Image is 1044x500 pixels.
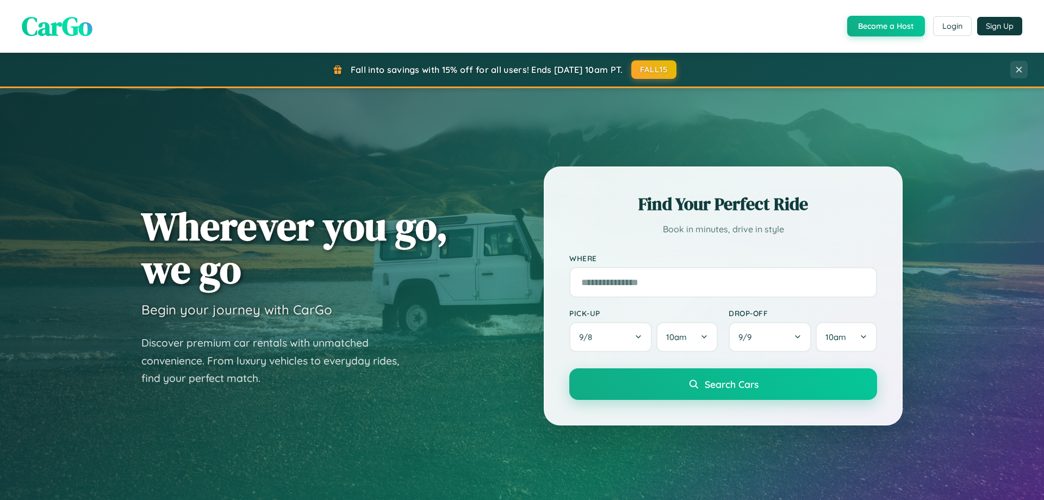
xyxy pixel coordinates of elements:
[141,205,448,291] h1: Wherever you go, we go
[141,301,332,318] h3: Begin your journey with CarGo
[729,308,877,318] label: Drop-off
[569,221,877,237] p: Book in minutes, drive in style
[569,254,877,263] label: Where
[569,368,877,400] button: Search Cars
[579,332,598,342] span: 9 / 8
[705,378,759,390] span: Search Cars
[631,60,677,79] button: FALL15
[738,332,757,342] span: 9 / 9
[933,16,972,36] button: Login
[825,332,846,342] span: 10am
[351,64,623,75] span: Fall into savings with 15% off for all users! Ends [DATE] 10am PT.
[569,322,652,352] button: 9/8
[22,8,92,44] span: CarGo
[569,308,718,318] label: Pick-up
[847,16,925,36] button: Become a Host
[569,192,877,216] h2: Find Your Perfect Ride
[141,334,413,387] p: Discover premium car rentals with unmatched convenience. From luxury vehicles to everyday rides, ...
[977,17,1022,35] button: Sign Up
[656,322,718,352] button: 10am
[816,322,877,352] button: 10am
[666,332,687,342] span: 10am
[729,322,811,352] button: 9/9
